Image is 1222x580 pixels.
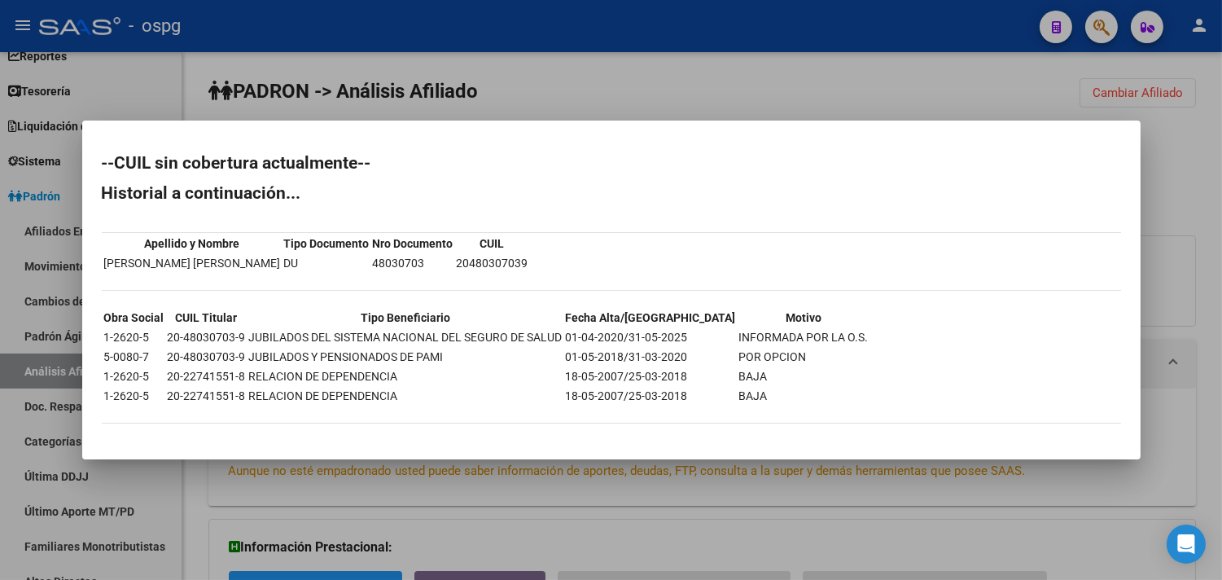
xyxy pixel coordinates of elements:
td: 01-05-2018/31-03-2020 [565,348,737,366]
td: 20-48030703-9 [167,348,247,366]
td: 18-05-2007/25-03-2018 [565,387,737,405]
td: POR OPCION [738,348,869,366]
td: BAJA [738,367,869,385]
th: Obra Social [103,309,165,327]
td: DU [283,254,370,272]
td: 20-22741551-8 [167,387,247,405]
td: [PERSON_NAME] [PERSON_NAME] [103,254,282,272]
th: CUIL [456,235,529,253]
td: 20-48030703-9 [167,328,247,346]
td: 48030703 [372,254,454,272]
td: 1-2620-5 [103,367,165,385]
div: Open Intercom Messenger [1167,525,1206,564]
h2: Historial a continuación... [102,185,1121,201]
th: Fecha Alta/[GEOGRAPHIC_DATA] [565,309,737,327]
th: Nro Documento [372,235,454,253]
th: CUIL Titular [167,309,247,327]
th: Apellido y Nombre [103,235,282,253]
td: 20-22741551-8 [167,367,247,385]
td: 5-0080-7 [103,348,165,366]
th: Motivo [738,309,869,327]
td: 20480307039 [456,254,529,272]
td: 01-04-2020/31-05-2025 [565,328,737,346]
td: JUBILADOS Y PENSIONADOS DE PAMI [248,348,563,366]
th: Tipo Documento [283,235,370,253]
th: Tipo Beneficiario [248,309,563,327]
td: 1-2620-5 [103,328,165,346]
td: RELACION DE DEPENDENCIA [248,367,563,385]
td: INFORMADA POR LA O.S. [738,328,869,346]
td: 1-2620-5 [103,387,165,405]
td: RELACION DE DEPENDENCIA [248,387,563,405]
td: JUBILADOS DEL SISTEMA NACIONAL DEL SEGURO DE SALUD [248,328,563,346]
h2: --CUIL sin cobertura actualmente-- [102,155,1121,171]
td: 18-05-2007/25-03-2018 [565,367,737,385]
td: BAJA [738,387,869,405]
